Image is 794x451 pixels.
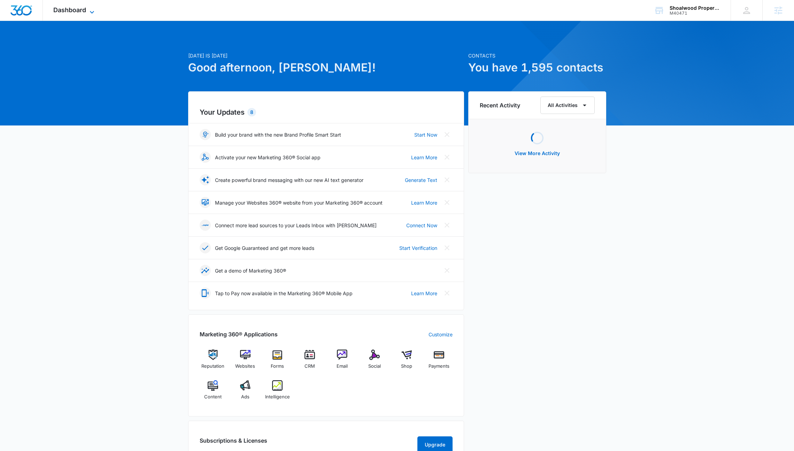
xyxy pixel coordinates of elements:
a: Email [329,350,356,375]
button: Close [441,265,453,276]
a: Ads [232,380,259,405]
button: Close [441,197,453,208]
p: Build your brand with the new Brand Profile Smart Start [215,131,341,138]
a: Payments [426,350,453,375]
span: Websites [235,363,255,370]
a: CRM [296,350,323,375]
a: Content [200,380,226,405]
p: Get Google Guaranteed and get more leads [215,244,314,252]
button: Close [441,288,453,299]
a: Customize [429,331,453,338]
h2: Your Updates [200,107,453,117]
p: Tap to Pay now available in the Marketing 360® Mobile App [215,290,353,297]
span: Content [204,393,222,400]
h2: Subscriptions & Licenses [200,436,267,450]
h1: You have 1,595 contacts [468,59,606,76]
span: Email [337,363,348,370]
p: Get a demo of Marketing 360® [215,267,286,274]
span: Payments [429,363,449,370]
div: account name [670,5,720,11]
span: Shop [401,363,412,370]
a: Learn More [411,154,437,161]
a: Start Verification [399,244,437,252]
p: Create powerful brand messaging with our new AI text generator [215,176,363,184]
a: Connect Now [406,222,437,229]
button: All Activities [540,97,595,114]
span: Ads [241,393,249,400]
button: Close [441,220,453,231]
a: Social [361,350,388,375]
span: Reputation [201,363,224,370]
button: Close [441,129,453,140]
p: [DATE] is [DATE] [188,52,464,59]
p: Activate your new Marketing 360® Social app [215,154,321,161]
a: Intelligence [264,380,291,405]
span: Intelligence [265,393,290,400]
h1: Good afternoon, [PERSON_NAME]! [188,59,464,76]
a: Shop [393,350,420,375]
div: account id [670,11,720,16]
h2: Marketing 360® Applications [200,330,278,338]
p: Connect more lead sources to your Leads Inbox with [PERSON_NAME] [215,222,377,229]
a: Learn More [411,290,437,297]
div: 8 [247,108,256,116]
p: Contacts [468,52,606,59]
a: Start Now [414,131,437,138]
button: View More Activity [508,145,567,162]
p: Manage your Websites 360® website from your Marketing 360® account [215,199,383,206]
a: Reputation [200,350,226,375]
a: Forms [264,350,291,375]
span: CRM [305,363,315,370]
button: Close [441,152,453,163]
a: Learn More [411,199,437,206]
button: Close [441,242,453,253]
a: Websites [232,350,259,375]
h6: Recent Activity [480,101,520,109]
span: Forms [271,363,284,370]
span: Social [368,363,381,370]
a: Generate Text [405,176,437,184]
button: Close [441,174,453,185]
span: Dashboard [53,6,86,14]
